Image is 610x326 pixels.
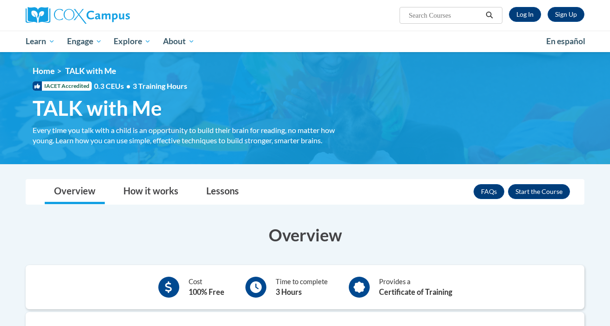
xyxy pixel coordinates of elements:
div: Time to complete [276,277,328,298]
a: Explore [108,31,157,52]
input: Search Courses [408,10,482,21]
b: 100% Free [189,287,224,296]
img: Cox Campus [26,7,130,24]
button: Enroll [508,184,570,199]
a: En español [540,32,591,51]
div: Cost [189,277,224,298]
a: FAQs [474,184,504,199]
a: Learn [20,31,61,52]
span: IACET Accredited [33,81,92,91]
div: Provides a [379,277,452,298]
span: En español [546,36,585,46]
span: 0.3 CEUs [94,81,187,91]
a: Log In [509,7,541,22]
a: Engage [61,31,108,52]
span: TALK with Me [33,96,162,120]
b: 3 Hours [276,287,302,296]
span: Engage [67,36,102,47]
div: Main menu [12,31,598,52]
span: • [126,81,130,90]
button: Search [482,10,496,21]
a: Overview [45,180,105,204]
span: Explore [114,36,151,47]
a: Register [548,7,584,22]
span: About [163,36,195,47]
h3: Overview [26,223,584,246]
span: Learn [26,36,55,47]
span: 3 Training Hours [133,81,187,90]
a: How it works [114,180,188,204]
a: Lessons [197,180,248,204]
a: About [157,31,201,52]
span: TALK with Me [65,66,116,76]
a: Home [33,66,54,76]
a: Cox Campus [26,7,203,24]
b: Certificate of Training [379,287,452,296]
div: Every time you talk with a child is an opportunity to build their brain for reading, no matter ho... [33,125,354,146]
